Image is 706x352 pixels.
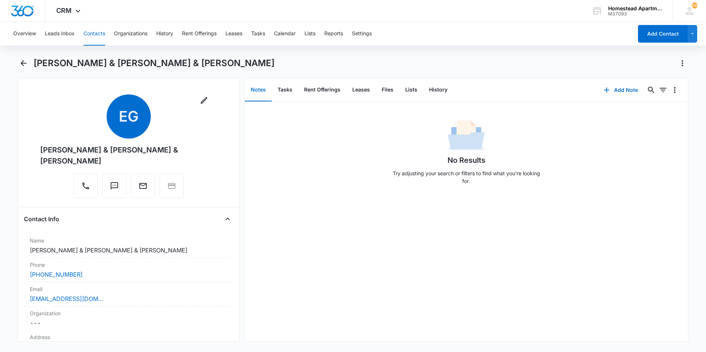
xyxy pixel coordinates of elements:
[30,319,228,327] dd: ---
[376,79,399,101] button: Files
[346,79,376,101] button: Leases
[13,22,36,46] button: Overview
[324,22,343,46] button: Reports
[56,7,72,14] span: CRM
[225,22,242,46] button: Leases
[352,22,372,46] button: Settings
[608,11,662,17] div: account id
[272,79,298,101] button: Tasks
[24,234,233,258] div: Name[PERSON_NAME] & [PERSON_NAME] & [PERSON_NAME]
[30,333,228,341] label: Address
[33,58,275,69] h1: [PERSON_NAME] & [PERSON_NAME] & [PERSON_NAME]
[107,94,151,139] span: EG
[182,22,217,46] button: Rent Offerings
[274,22,296,46] button: Calendar
[45,22,75,46] button: Leads Inbox
[448,118,485,155] img: No Data
[304,22,315,46] button: Lists
[669,84,681,96] button: Overflow Menu
[251,22,265,46] button: Tasks
[399,79,423,101] button: Lists
[83,22,105,46] button: Contacts
[24,258,233,282] div: Phone[PHONE_NUMBER]
[389,169,543,185] p: Try adjusting your search or filters to find what you’re looking for.
[30,309,228,317] label: Organization
[74,185,98,191] a: Call
[102,185,126,191] a: Text
[692,3,698,8] div: notifications count
[645,84,657,96] button: Search...
[448,155,485,166] h1: No Results
[74,174,98,198] button: Call
[131,174,155,198] button: Email
[18,57,29,69] button: Back
[30,270,83,279] a: [PHONE_NUMBER]
[24,215,59,223] h4: Contact Info
[608,6,662,11] div: account name
[102,174,126,198] button: Text
[638,25,688,43] button: Add Contact
[30,246,228,255] dd: [PERSON_NAME] & [PERSON_NAME] & [PERSON_NAME]
[596,81,645,99] button: Add Note
[677,57,688,69] button: Actions
[30,294,103,303] a: [EMAIL_ADDRESS][DOMAIN_NAME]
[156,22,173,46] button: History
[298,79,346,101] button: Rent Offerings
[114,22,147,46] button: Organizations
[30,237,228,244] label: Name
[24,282,233,306] div: Email[EMAIL_ADDRESS][DOMAIN_NAME]
[423,79,453,101] button: History
[245,79,272,101] button: Notes
[30,285,228,293] label: Email
[30,261,228,269] label: Phone
[692,3,698,8] span: 199
[222,213,233,225] button: Close
[40,144,217,166] div: [PERSON_NAME] & [PERSON_NAME] & [PERSON_NAME]
[657,84,669,96] button: Filters
[24,306,233,330] div: Organization---
[131,185,155,191] a: Email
